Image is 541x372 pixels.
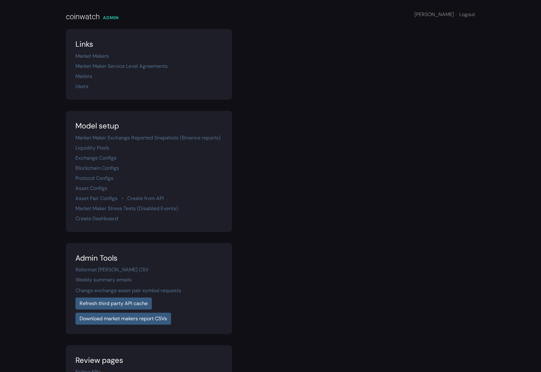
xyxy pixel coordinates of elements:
a: Market Makers [75,53,109,59]
div: Review pages [75,355,223,366]
a: Liquidity Pools [75,145,109,151]
a: Blockchain Configs [75,165,119,171]
a: Exchange Configs [75,155,116,161]
div: Links [75,38,223,50]
a: Users [75,83,88,90]
div: [PERSON_NAME] [414,11,475,18]
div: coinwatch [66,11,100,22]
a: Download market makers report CSVs [75,313,171,325]
a: Refresh third party API cache [75,298,152,310]
a: Market Maker Exchange Reported Snapshots (Binance reports) [75,134,221,141]
div: ADMIN [103,15,119,21]
span: · [122,195,123,202]
a: Change exchange asset pair symbol requests [75,287,181,294]
a: Weekly summary emails [75,276,132,283]
a: Protocol Configs [75,175,113,181]
a: Create Dashboard [75,215,118,222]
a: Reformat [PERSON_NAME] CSV [75,266,149,273]
a: Asset Pair Configs [75,195,117,202]
a: Asset Configs [75,185,107,192]
a: Market Maker Stress Tests (Disabled Events) [75,205,178,212]
a: Create from API [127,195,164,202]
a: Mailers [75,73,92,80]
div: Model setup [75,120,223,132]
div: Admin Tools [75,252,223,264]
a: Market Maker Service Level Agreements [75,63,168,69]
span: · [455,11,456,18]
a: Logout [459,11,475,18]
